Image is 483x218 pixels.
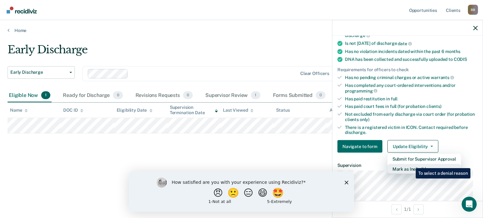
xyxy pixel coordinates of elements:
div: Assigned to [330,108,359,113]
a: Home [8,28,475,33]
button: Previous Opportunity [391,204,402,214]
button: Update Eligibility [387,140,438,153]
span: date [398,41,412,46]
button: Navigate to form [337,140,382,153]
span: 1 [251,91,260,99]
div: Status [276,108,290,113]
span: Early Discharge [10,70,67,75]
div: B B [468,5,478,15]
span: 0 [316,91,325,99]
button: Submit for Supervisor Approval [387,154,461,164]
div: Revisions Requests [134,89,194,103]
img: Recidiviz [7,7,37,13]
span: discharge [345,33,370,38]
iframe: Intercom live chat [462,197,477,212]
div: Not excluded from early discharge via court order (for probation clients [345,112,478,122]
span: full [391,96,397,101]
div: DOC ID [63,108,83,113]
div: Has no violation incidents dated within the past 6 [345,49,478,54]
div: Requirements for officers to check [337,67,478,72]
div: Eligible Now [8,89,52,103]
span: 1 [41,91,50,99]
div: Clear officers [300,71,329,76]
div: Is not [DATE] of discharge [345,41,478,46]
div: DNA has been collected and successfully uploaded to [345,56,478,62]
span: CODIS [454,56,467,61]
a: Navigate to form link [337,140,385,153]
div: Early Discharge [8,43,370,61]
span: clients) [426,104,441,109]
span: months [445,49,460,54]
div: Ready for Discharge [62,89,124,103]
span: programming [345,88,377,93]
div: There is a registered victim in ICON. Contact required before [345,125,478,135]
span: warrants [431,75,454,80]
div: Last Viewed [223,108,253,113]
div: Eligibility Date [117,108,153,113]
div: 1 / 1 [332,201,483,217]
button: Next Opportunity [414,204,424,214]
div: Has paid restitution in [345,96,478,101]
div: Forms Submitted [272,89,327,103]
div: Has no pending criminal charges or active [345,75,478,80]
div: Has completed any court-ordered interventions and/or [345,83,478,93]
span: discharge. [345,130,366,135]
span: only) [360,117,369,122]
button: Mark as Ineligible [387,164,461,174]
span: 0 [183,91,193,99]
button: Profile dropdown button [468,5,478,15]
dt: Supervision [337,163,478,168]
iframe: Survey by Kim from Recidiviz [129,171,354,212]
div: Supervisor Review [204,89,262,103]
div: Has paid court fees in full (for probation [345,104,478,109]
div: Name [10,108,28,113]
span: 0 [113,91,123,99]
div: Supervision Termination Date [170,105,218,115]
